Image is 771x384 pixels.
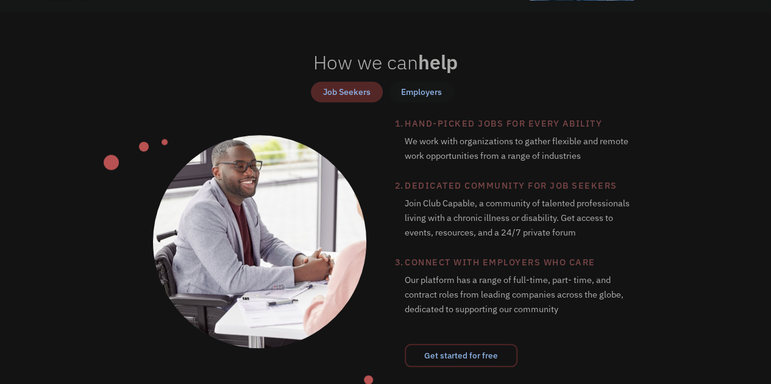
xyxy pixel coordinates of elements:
[405,344,517,367] a: Get started for free
[405,178,730,193] div: Dedicated community for job seekers
[405,116,730,131] div: Hand-picked jobs for every ability
[405,193,632,255] div: Join Club Capable, a community of talented professionals living with a chronic illness or disabil...
[405,270,632,332] div: Our platform has a range of full-time, part- time, and contract roles from leading companies acro...
[313,50,458,74] h2: help
[313,49,418,75] span: How we can
[401,85,442,99] div: Employers
[405,131,632,178] div: We work with organizations to gather flexible and remote work opportunities from a range of indus...
[323,85,371,99] div: Job Seekers
[405,255,730,270] div: Connect with employers who care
